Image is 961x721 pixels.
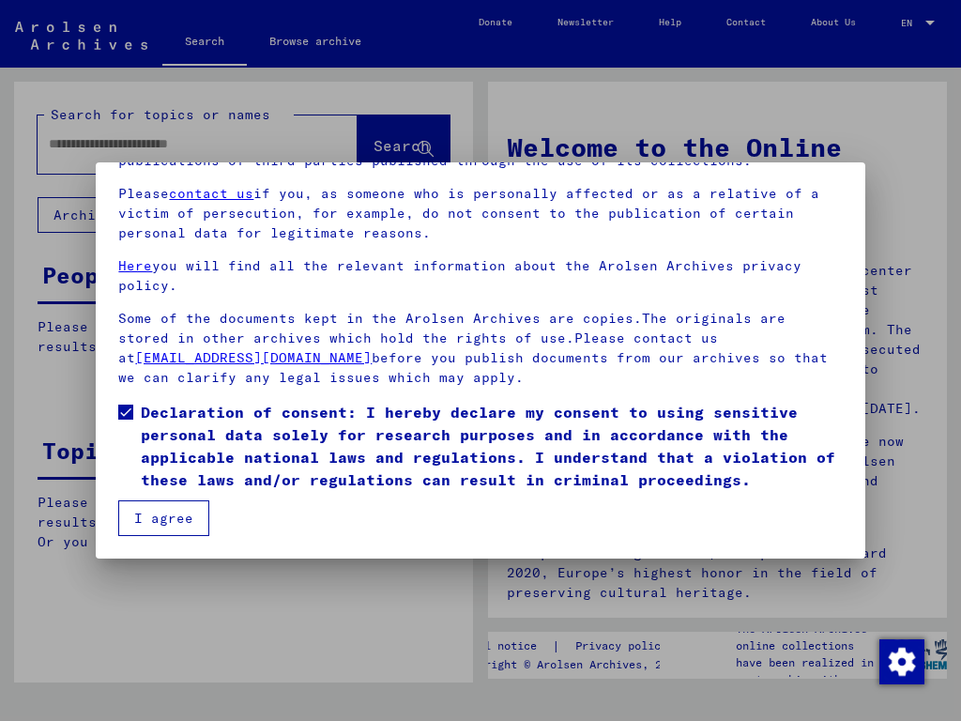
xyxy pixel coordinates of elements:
[118,184,842,243] p: Please if you, as someone who is personally affected or as a relative of a victim of persecution,...
[118,257,152,274] a: Here
[169,185,253,202] a: contact us
[118,500,209,536] button: I agree
[118,256,842,296] p: you will find all the relevant information about the Arolsen Archives privacy policy.
[118,309,842,388] p: Some of the documents kept in the Arolsen Archives are copies.The originals are stored in other a...
[879,639,924,684] img: Change consent
[141,401,842,491] span: Declaration of consent: I hereby declare my consent to using sensitive personal data solely for r...
[135,349,372,366] a: [EMAIL_ADDRESS][DOMAIN_NAME]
